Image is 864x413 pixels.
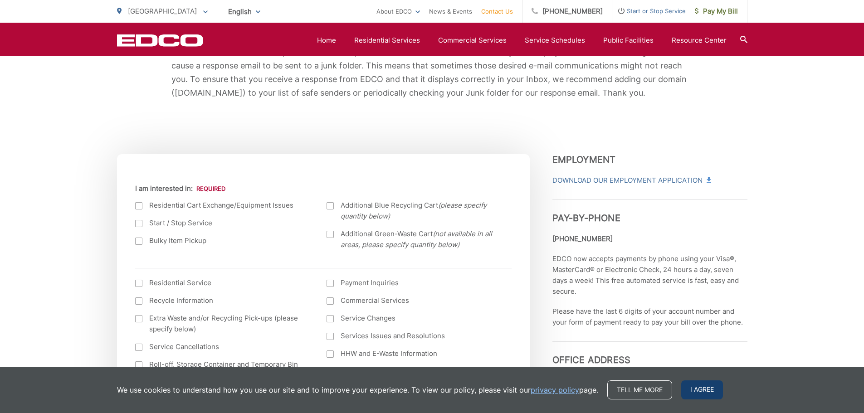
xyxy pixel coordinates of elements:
a: Home [317,35,336,46]
p: * Please be aware that email providers include spam blockers that can affect the delivery and dis... [171,45,693,100]
a: Service Schedules [525,35,585,46]
a: About EDCO [376,6,420,17]
a: Tell me more [607,380,672,399]
span: Pay My Bill [695,6,738,17]
a: Download Our Employment Application [552,175,710,186]
span: Additional Green-Waste Cart [341,228,500,250]
label: Service Cancellations [135,341,309,352]
label: Commercial Services [327,295,500,306]
strong: [PHONE_NUMBER] [552,234,613,243]
p: Please have the last 6 digits of your account number and your form of payment ready to pay your b... [552,306,747,328]
a: Resource Center [672,35,727,46]
span: Additional Blue Recycling Cart [341,200,500,222]
label: HHW and E-Waste Information [327,348,500,359]
label: Bulky Item Pickup [135,235,309,246]
span: I agree [681,380,723,399]
a: Contact Us [481,6,513,17]
label: Recycle Information [135,295,309,306]
label: Service Changes [327,313,500,324]
label: Roll-off, Storage Container and Temporary Bin Information [135,359,309,381]
a: EDCD logo. Return to the homepage. [117,34,203,47]
label: Residential Service [135,277,309,288]
h3: Pay-by-Phone [552,199,747,224]
label: Services Issues and Resolutions [327,330,500,341]
label: Residential Cart Exchange/Equipment Issues [135,200,309,211]
span: English [221,4,267,19]
p: EDCO now accepts payments by phone using your Visa®, MasterCard® or Electronic Check, 24 hours a ... [552,253,747,297]
label: I am interested in: [135,185,225,193]
a: Public Facilities [603,35,654,46]
a: News & Events [429,6,472,17]
span: [GEOGRAPHIC_DATA] [128,7,197,15]
label: Extra Waste and/or Recycling Pick-ups (please specify below) [135,313,309,335]
h3: Employment [552,154,747,165]
label: Payment Inquiries [327,277,500,288]
p: We use cookies to understand how you use our site and to improve your experience. To view our pol... [117,384,598,395]
a: Residential Services [354,35,420,46]
label: Start / Stop Service [135,218,309,228]
h3: Office Address [552,341,747,365]
a: Commercial Services [438,35,507,46]
label: Commercial Dumpster and Cart Equipment Issue [327,366,500,377]
a: privacy policy [531,384,579,395]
